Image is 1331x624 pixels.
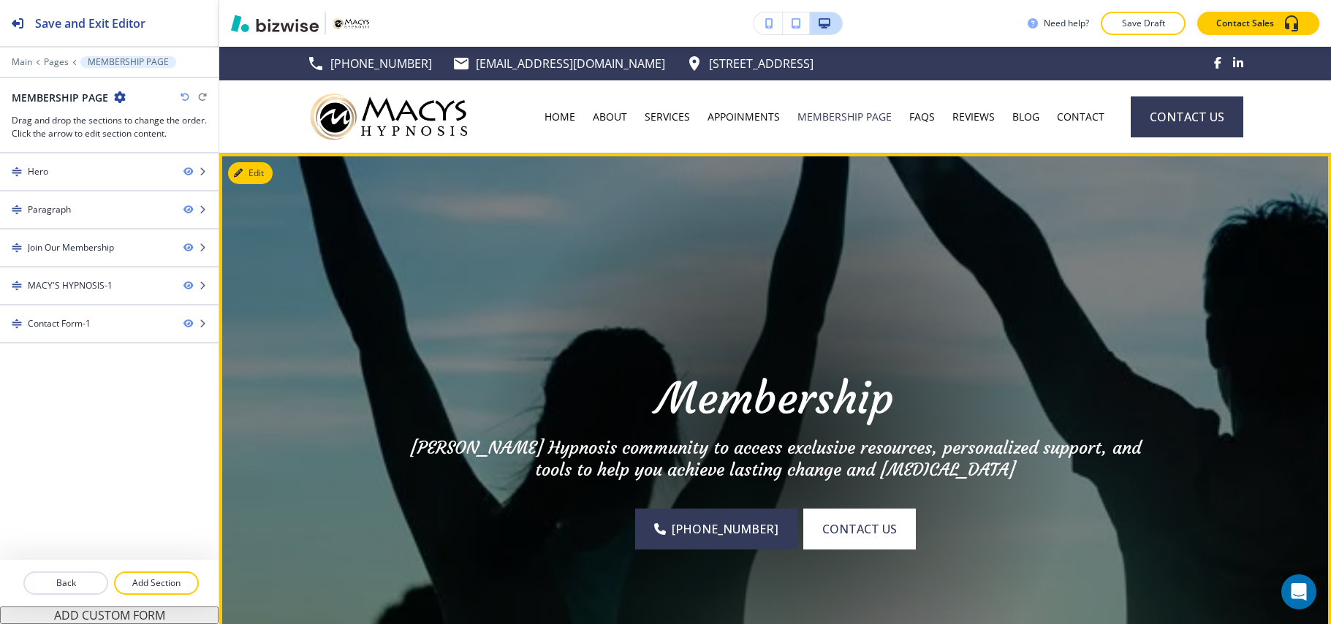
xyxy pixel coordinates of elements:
p: [PHONE_NUMBER] [330,53,432,75]
div: MACY'S HYPNOSIS-1 [28,279,113,292]
button: Edit [228,162,273,184]
a: [PHONE_NUMBER] [307,53,432,75]
a: [PHONE_NUMBER] [635,509,797,549]
button: Main [12,57,32,67]
p: MEMBERSHIP PAGE [797,110,892,124]
button: contact us [803,509,916,549]
p: APPOINMENTS [708,110,780,124]
h3: Drag and drop the sections to change the order. Click the arrow to edit section content. [12,114,207,140]
img: Your Logo [332,16,371,31]
p: ABOUT [593,110,627,124]
h3: Need help? [1044,17,1089,30]
p: Membership [390,372,1160,424]
img: Drag [12,243,22,253]
button: Contact Us [1131,96,1243,137]
p: Save Draft [1120,17,1167,30]
div: Paragraph [28,203,71,216]
img: Bizwise Logo [231,15,319,32]
p: Add Section [115,577,197,590]
div: Hero [28,165,48,178]
img: Drag [12,205,22,215]
button: MEMBERSHIP PAGE [80,56,176,68]
button: Contact Sales [1197,12,1319,35]
p: FAQS [909,110,935,124]
p: CONTACT [1057,110,1104,124]
p: Contact Sales [1216,17,1274,30]
p: [STREET_ADDRESS] [709,53,814,75]
img: Drag [12,319,22,329]
p: BLOG [1012,110,1039,124]
img: Drag [12,281,22,291]
p: SERVICES [645,110,690,124]
button: Save Draft [1101,12,1186,35]
p: Back [25,577,107,590]
a: [STREET_ADDRESS] [686,53,814,75]
h2: Save and Exit Editor [35,15,145,32]
a: [EMAIL_ADDRESS][DOMAIN_NAME] [452,53,665,75]
span: Contact Us [1150,108,1224,126]
div: Contact Form-1 [28,317,91,330]
img: Drag [12,167,22,177]
button: Add Section [114,571,199,595]
p: [PERSON_NAME] Hypnosis community to access exclusive resources, personalized support, and tools t... [390,437,1160,481]
div: Open Intercom Messenger [1281,574,1316,609]
button: Pages [44,57,69,67]
p: REVIEWS [952,110,995,124]
button: Back [23,571,108,595]
h2: MEMBERSHIP PAGE [12,90,108,105]
div: Join Our Membership [28,241,114,254]
span: [PHONE_NUMBER] [672,520,778,538]
img: Macy's Hypnosis [307,85,476,147]
span: contact us [822,520,897,538]
p: HOME [545,110,575,124]
p: MEMBERSHIP PAGE [88,57,169,67]
p: [EMAIL_ADDRESS][DOMAIN_NAME] [476,53,665,75]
